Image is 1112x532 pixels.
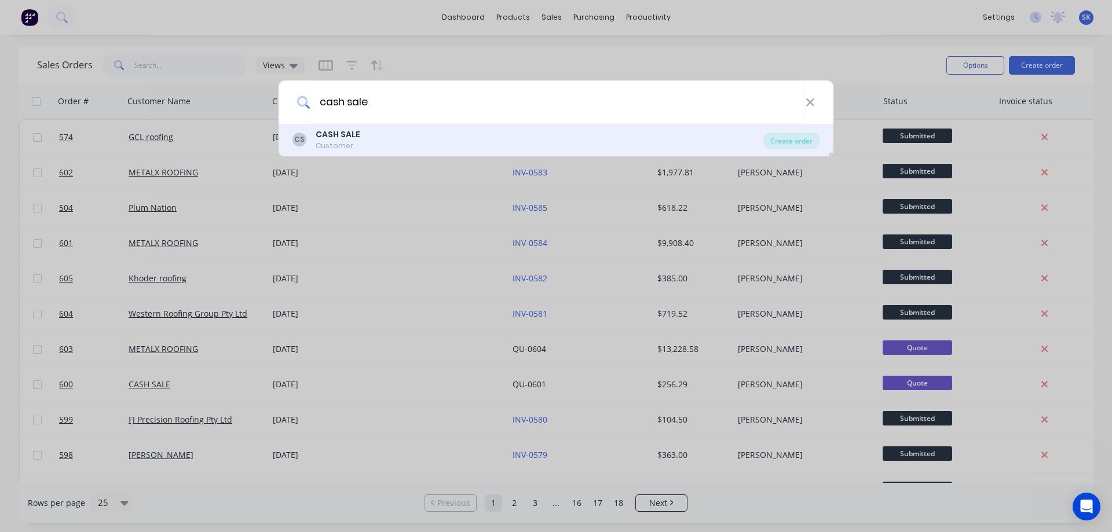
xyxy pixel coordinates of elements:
[316,129,360,140] b: CASH SALE
[316,141,360,151] div: Customer
[292,133,306,146] div: CS
[310,80,806,124] input: Enter a customer name to create a new order...
[763,133,820,149] div: Create order
[1073,493,1100,520] div: Open Intercom Messenger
